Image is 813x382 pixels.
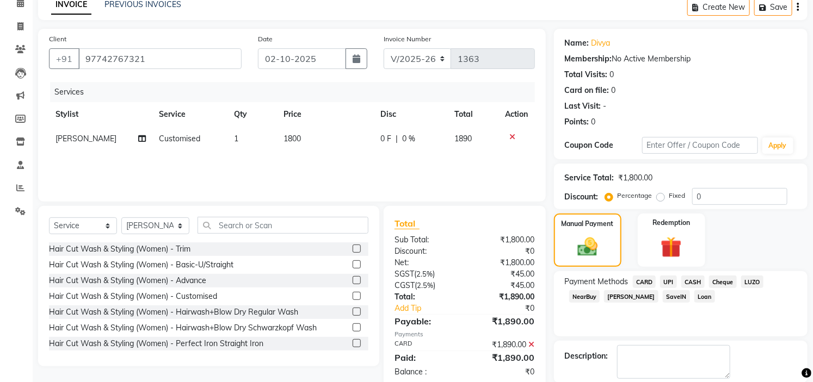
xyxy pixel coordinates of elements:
div: Hair Cut Wash & Styling (Women) - Advance [49,275,206,286]
th: Price [277,102,373,127]
div: ₹1,800.00 [619,172,653,184]
span: 1890 [454,134,472,143]
div: ₹0 [465,246,543,257]
div: No Active Membership [565,53,797,65]
div: Hair Cut Wash & Styling (Women) - Basic-U/Straight [49,259,233,271]
th: Disc [374,102,448,127]
label: Invoice Number [384,34,431,44]
label: Redemption [652,218,690,228]
span: Customised [159,134,200,143]
div: Card on file: [565,85,609,96]
button: Apply [762,137,793,154]
span: CASH [681,275,705,288]
div: 0 [612,85,616,96]
button: +91 [49,48,79,69]
img: _gift.svg [654,234,688,260]
div: Total Visits: [565,69,608,80]
span: Total [395,218,420,229]
span: 2.5% [417,281,433,290]
span: Cheque [709,275,737,288]
div: ₹1,890.00 [465,351,543,364]
span: NearBuy [569,290,600,303]
label: Date [258,34,273,44]
div: Hair Cut Wash & Styling (Women) - Trim [49,243,190,255]
th: Service [152,102,227,127]
div: 0 [610,69,614,80]
span: SGST [395,269,414,279]
div: Discount: [565,191,599,203]
label: Percentage [618,191,652,201]
div: Balance : [386,366,465,378]
div: Membership: [565,53,612,65]
a: Add Tip [386,303,478,314]
div: Payable: [386,315,465,328]
span: [PERSON_NAME] [604,290,658,303]
div: ₹1,890.00 [465,315,543,328]
div: Last Visit: [565,101,601,112]
div: Net: [386,257,465,268]
th: Stylist [49,102,152,127]
div: ( ) [386,280,465,291]
div: Coupon Code [565,140,642,151]
div: ₹0 [465,366,543,378]
th: Total [448,102,498,127]
div: Total: [386,291,465,303]
div: Payments [395,330,535,339]
div: 0 [592,116,596,128]
div: Description: [565,350,608,362]
label: Client [49,34,66,44]
div: Hair Cut Wash & Styling (Women) - Customised [49,291,217,302]
span: 1 [234,134,238,143]
span: CGST [395,280,415,290]
span: LUZO [741,275,763,288]
span: UPI [660,275,677,288]
input: Enter Offer / Coupon Code [642,137,758,154]
div: ₹45.00 [465,268,543,280]
label: Manual Payment [562,219,614,229]
div: Services [50,82,543,102]
div: Hair Cut Wash & Styling (Women) - Hairwash+Blow Dry Schwarzkopf Wash [49,322,317,334]
img: _cash.svg [571,235,604,259]
div: ( ) [386,268,465,280]
span: | [396,133,398,145]
div: ₹1,800.00 [465,257,543,268]
span: Loan [694,290,715,303]
th: Action [499,102,535,127]
div: Paid: [386,351,465,364]
div: ₹0 [478,303,543,314]
div: CARD [386,339,465,350]
th: Qty [227,102,278,127]
div: ₹45.00 [465,280,543,291]
div: Hair Cut Wash & Styling (Women) - Perfect Iron Straight Iron [49,338,263,349]
div: Discount: [386,246,465,257]
span: CARD [633,275,656,288]
div: Points: [565,116,589,128]
span: 1800 [284,134,301,143]
div: Name: [565,37,589,49]
input: Search by Name/Mobile/Email/Code [78,48,242,69]
div: ₹1,890.00 [465,291,543,303]
span: Payment Methods [565,276,629,287]
div: ₹1,800.00 [465,234,543,246]
div: Service Total: [565,172,614,184]
span: [PERSON_NAME] [56,134,116,143]
label: Fixed [669,191,686,201]
span: 2.5% [416,270,433,278]
input: Search or Scan [198,217,368,234]
div: Hair Cut Wash & Styling (Women) - Hairwash+Blow Dry Regular Wash [49,306,298,318]
span: SaveIN [663,290,690,303]
span: 0 % [402,133,415,145]
span: 0 F [380,133,391,145]
div: ₹1,890.00 [465,339,543,350]
a: Divya [592,37,611,49]
div: - [603,101,607,112]
div: Sub Total: [386,234,465,246]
